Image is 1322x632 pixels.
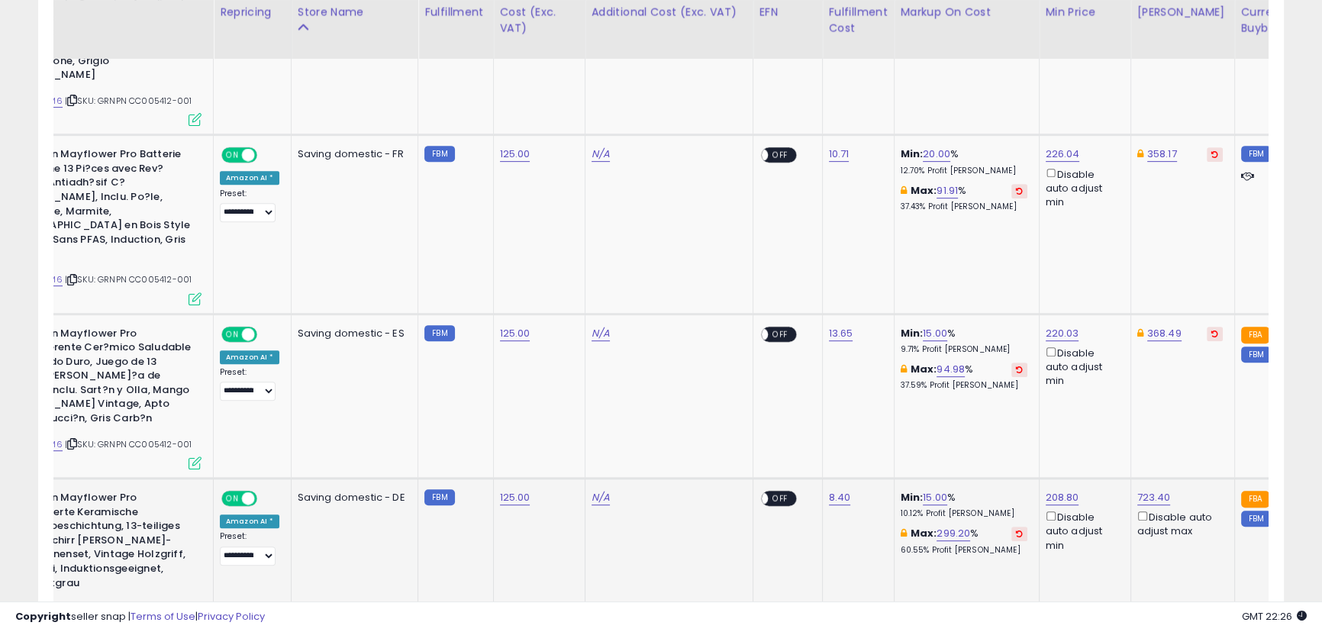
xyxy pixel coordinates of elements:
[923,147,950,162] a: 20.00
[923,490,947,505] a: 15.00
[911,526,937,540] b: Max:
[901,166,1027,176] p: 12.70% Profit [PERSON_NAME]
[901,380,1027,391] p: 37.59% Profit [PERSON_NAME]
[1137,508,1223,538] div: Disable auto adjust max
[901,490,924,505] b: Min:
[1046,4,1124,20] div: Min Price
[223,149,242,162] span: ON
[901,147,924,161] b: Min:
[901,344,1027,355] p: 9.71% Profit [PERSON_NAME]
[901,202,1027,212] p: 37.43% Profit [PERSON_NAME]
[829,4,888,36] div: Fulfillment Cost
[298,147,407,161] div: Saving domestic - FR
[923,326,947,341] a: 15.00
[198,609,265,624] a: Privacy Policy
[424,325,454,341] small: FBM
[901,185,907,195] i: This overrides the store level max markup for this listing
[15,610,265,624] div: seller snap | |
[1046,147,1080,162] a: 226.04
[500,326,530,341] a: 125.00
[424,146,454,162] small: FBM
[911,362,937,376] b: Max:
[901,491,1027,519] div: %
[1147,326,1182,341] a: 368.49
[592,490,610,505] a: N/A
[1242,609,1307,624] span: 2025-09-15 22:26 GMT
[65,95,192,107] span: | SKU: GRNPN CC005412-001
[768,149,792,162] span: OFF
[1046,490,1079,505] a: 208.80
[220,4,285,20] div: Repricing
[220,171,279,185] div: Amazon AI *
[65,438,192,450] span: | SKU: GRNPN CC005412-001
[298,4,412,20] div: Store Name
[1241,146,1271,162] small: FBM
[901,363,1027,391] div: %
[901,327,1027,355] div: %
[901,545,1027,556] p: 60.55% Profit [PERSON_NAME]
[500,4,579,36] div: Cost (Exc. VAT)
[220,367,279,401] div: Preset:
[759,4,816,20] div: EFN
[424,489,454,505] small: FBM
[1046,166,1119,209] div: Disable auto adjust min
[7,491,192,594] b: GreenPan Mayflower Pro Harteloxierte Keramische Antihaftbeschichtung, 13-teiliges Kochgeschirr [P...
[220,350,279,364] div: Amazon AI *
[829,490,851,505] a: 8.40
[220,514,279,528] div: Amazon AI *
[1241,4,1320,36] div: Current Buybox Price
[15,609,71,624] strong: Copyright
[65,273,192,285] span: | SKU: GRNPN CC005412-001
[255,149,279,162] span: OFF
[901,4,1033,20] div: Markup on Cost
[829,147,850,162] a: 10.71
[901,527,1027,555] div: %
[1137,4,1228,20] div: [PERSON_NAME]
[1046,344,1119,388] div: Disable auto adjust min
[1046,508,1119,552] div: Disable auto adjust min
[937,183,958,198] a: 91.91
[1147,147,1177,162] a: 358.17
[768,492,792,505] span: OFF
[901,364,907,374] i: This overrides the store level max markup for this listing
[223,492,242,505] span: ON
[1241,327,1269,343] small: FBA
[901,326,924,340] b: Min:
[500,147,530,162] a: 125.00
[1241,347,1271,363] small: FBM
[255,327,279,340] span: OFF
[255,492,279,505] span: OFF
[1241,491,1269,508] small: FBA
[592,4,746,20] div: Additional Cost (Exc. VAT)
[592,326,610,341] a: N/A
[911,183,937,198] b: Max:
[424,4,486,20] div: Fulfillment
[937,362,965,377] a: 94.98
[1016,366,1023,373] i: Revert to store-level Max Markup
[500,490,530,505] a: 125.00
[220,531,279,566] div: Preset:
[131,609,195,624] a: Terms of Use
[298,491,407,505] div: Saving domestic - DE
[1046,326,1079,341] a: 220.03
[901,147,1027,176] div: %
[901,184,1027,212] div: %
[768,327,792,340] span: OFF
[1241,511,1271,527] small: FBM
[223,327,242,340] span: ON
[937,526,970,541] a: 299.20
[7,147,192,265] b: GreenPan Mayflower Pro Batterie de Cuisine 13 Pi?ces avec Rev?tement Antiadh?sif C?[PERSON_NAME],...
[829,326,853,341] a: 13.65
[220,189,279,223] div: Preset:
[7,327,192,430] b: GreenPan Mayflower Pro Antiadherente Cer?mico Saludable Anodizado Duro, Juego de 13 Piezas [PERSO...
[901,508,1027,519] p: 10.12% Profit [PERSON_NAME]
[1137,490,1171,505] a: 723.40
[592,147,610,162] a: N/A
[1016,187,1023,195] i: Revert to store-level Max Markup
[298,327,407,340] div: Saving domestic - ES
